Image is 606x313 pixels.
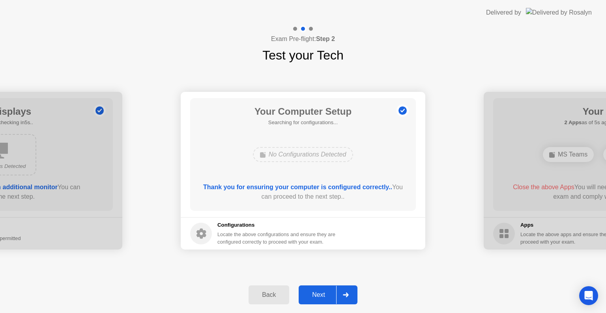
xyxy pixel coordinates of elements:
div: Locate the above configurations and ensure they are configured correctly to proceed with your exam. [217,231,337,246]
button: Back [249,285,289,304]
div: You can proceed to the next step.. [202,183,405,201]
div: Open Intercom Messenger [579,286,598,305]
div: Next [301,291,336,298]
h5: Searching for configurations... [254,119,352,127]
button: Next [299,285,357,304]
h1: Your Computer Setup [254,104,352,119]
b: Step 2 [316,35,335,42]
div: Delivered by [486,8,521,17]
h1: Test your Tech [262,46,344,65]
b: Thank you for ensuring your computer is configured correctly.. [203,184,392,190]
div: No Configurations Detected [253,147,353,162]
h5: Configurations [217,221,337,229]
img: Delivered by Rosalyn [526,8,592,17]
h4: Exam Pre-flight: [271,34,335,44]
div: Back [251,291,287,298]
